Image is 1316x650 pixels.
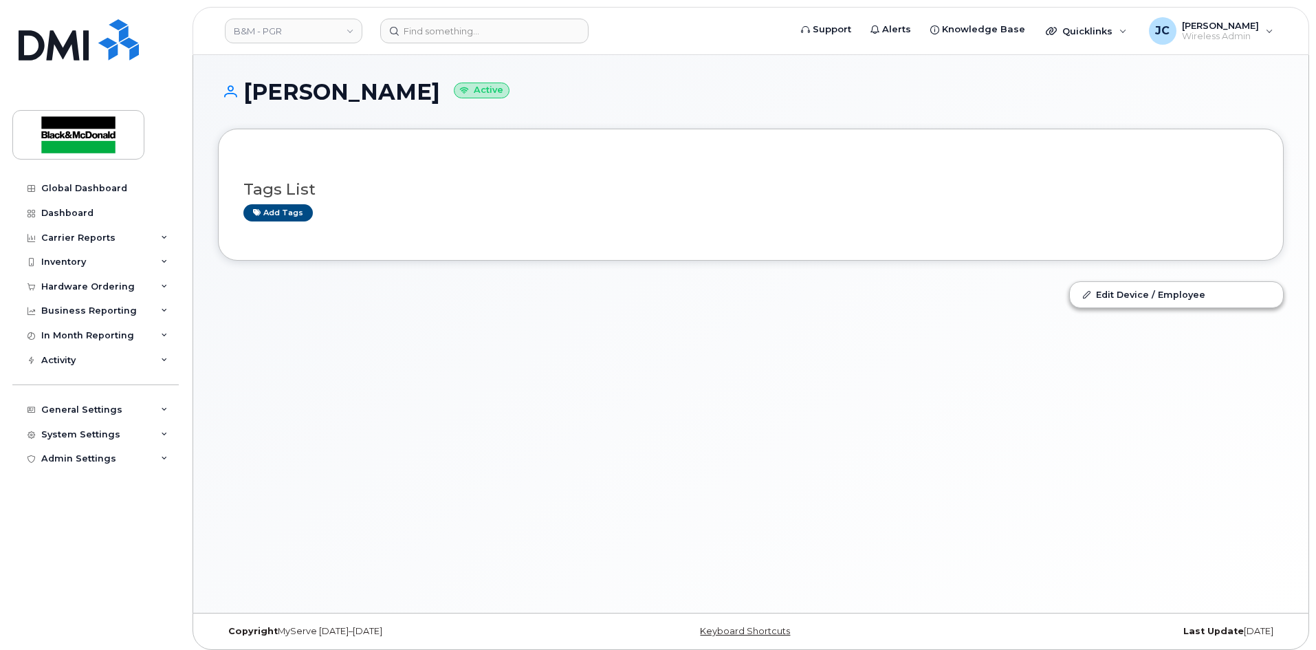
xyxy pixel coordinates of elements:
small: Active [454,83,509,98]
h1: [PERSON_NAME] [218,80,1284,104]
a: Keyboard Shortcuts [700,626,790,636]
h3: Tags List [243,181,1258,198]
a: Edit Device / Employee [1070,282,1283,307]
strong: Last Update [1183,626,1244,636]
a: Add tags [243,204,313,221]
strong: Copyright [228,626,278,636]
div: [DATE] [928,626,1284,637]
div: MyServe [DATE]–[DATE] [218,626,573,637]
